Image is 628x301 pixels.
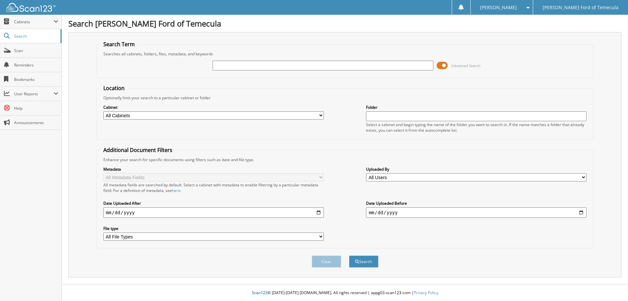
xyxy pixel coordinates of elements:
[103,104,324,110] label: Cabinet
[14,105,58,111] span: Help
[103,166,324,172] label: Metadata
[100,85,128,92] legend: Location
[349,255,378,268] button: Search
[366,166,586,172] label: Uploaded By
[100,146,176,154] legend: Additional Document Filters
[366,207,586,218] input: end
[451,63,480,68] span: Advanced Search
[100,95,590,101] div: Optionally limit your search to a particular cabinet or folder
[62,285,628,301] div: © [DATE]-[DATE] [DOMAIN_NAME]. All rights reserved | appg03-scan123-com |
[68,18,621,29] h1: Search [PERSON_NAME] Ford of Temecula
[14,77,58,82] span: Bookmarks
[100,157,590,162] div: Enhance your search for specific documents using filters such as date and file type.
[103,207,324,218] input: start
[312,255,341,268] button: Clear
[252,290,268,295] span: Scan123
[100,41,138,48] legend: Search Term
[14,62,58,68] span: Reminders
[480,6,517,9] span: [PERSON_NAME]
[103,182,324,193] div: All metadata fields are searched by default. Select a cabinet with metadata to enable filtering b...
[14,19,54,25] span: Cabinets
[103,200,324,206] label: Date Uploaded After
[366,200,586,206] label: Date Uploaded Before
[7,3,56,12] img: scan123-logo-white.svg
[172,188,181,193] a: here
[366,104,586,110] label: Folder
[14,33,57,39] span: Search
[14,91,54,97] span: User Reports
[414,290,438,295] a: Privacy Policy
[366,122,586,133] div: Select a cabinet and begin typing the name of the folder you want to search in. If the name match...
[14,48,58,53] span: Scan
[543,6,619,9] span: [PERSON_NAME] Ford of Temecula
[100,51,590,57] div: Searches all cabinets, folders, files, metadata, and keywords
[103,226,324,231] label: File type
[14,120,58,125] span: Announcements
